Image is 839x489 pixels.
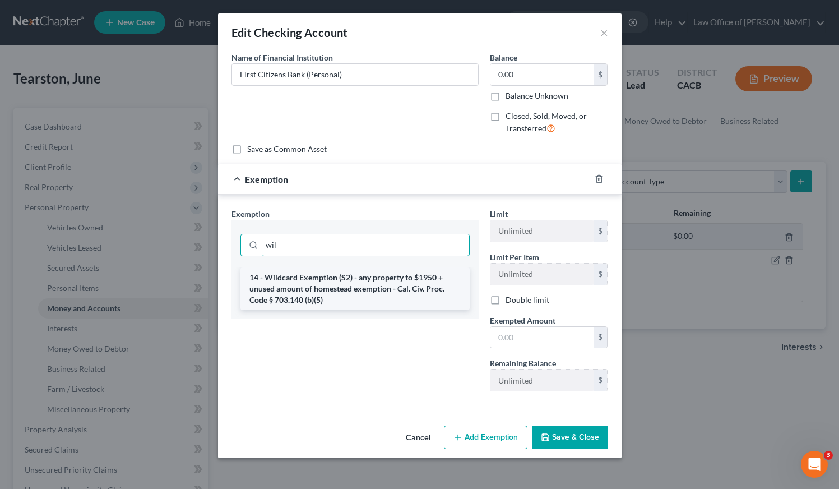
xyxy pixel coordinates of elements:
[240,267,470,310] li: 14 - Wildcard Exemption (S2) - any property to $1950 + unused amount of homestead exemption - Cal...
[232,64,478,85] input: Enter name...
[801,451,828,478] iframe: Intercom live chat
[262,234,469,256] input: Search exemption rules...
[490,357,556,369] label: Remaining Balance
[490,64,594,85] input: 0.00
[506,294,549,306] label: Double limit
[594,220,608,242] div: $
[600,26,608,39] button: ×
[490,52,517,63] label: Balance
[490,327,594,348] input: 0.00
[506,111,587,133] span: Closed, Sold, Moved, or Transferred
[247,144,327,155] label: Save as Common Asset
[532,426,608,449] button: Save & Close
[506,90,568,102] label: Balance Unknown
[490,251,539,263] label: Limit Per Item
[245,174,288,184] span: Exemption
[490,220,594,242] input: --
[490,316,555,325] span: Exempted Amount
[824,451,833,460] span: 3
[231,53,333,62] span: Name of Financial Institution
[594,327,608,348] div: $
[490,209,508,219] span: Limit
[490,264,594,285] input: --
[397,427,439,449] button: Cancel
[594,64,608,85] div: $
[444,426,527,449] button: Add Exemption
[231,209,270,219] span: Exemption
[594,370,608,391] div: $
[594,264,608,285] div: $
[490,370,594,391] input: --
[231,25,348,40] div: Edit Checking Account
